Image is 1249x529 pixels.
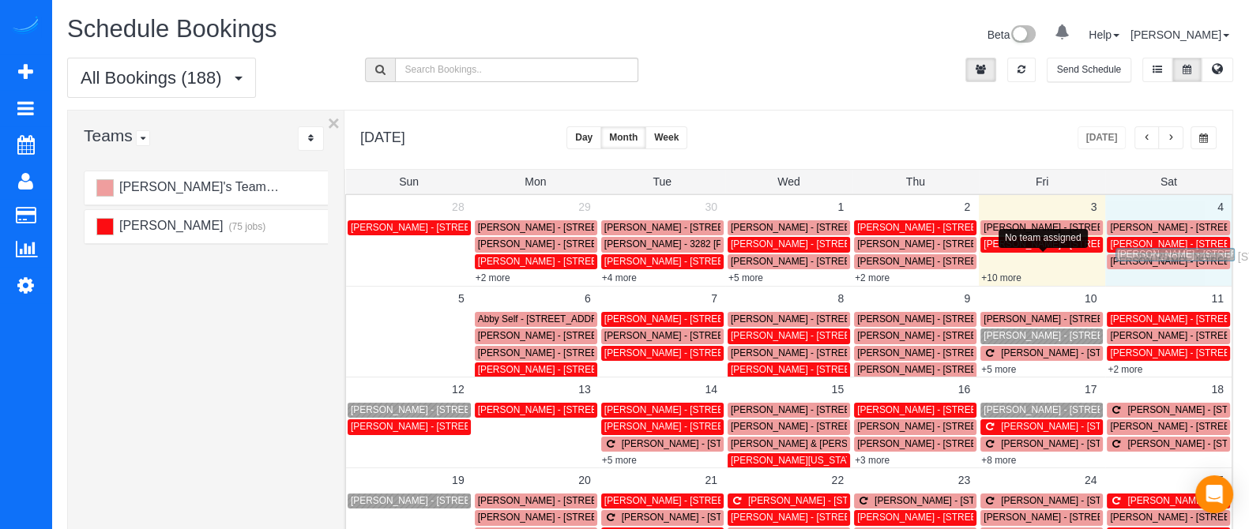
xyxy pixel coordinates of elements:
[1078,126,1127,149] button: [DATE]
[298,126,324,151] div: ...
[857,313,1036,325] span: [PERSON_NAME] - [STREET_ADDRESS]
[525,175,546,188] span: Mon
[823,468,852,492] a: 22
[227,221,265,232] small: (75 jobs)
[1047,58,1131,82] button: Send Schedule
[1083,195,1105,219] a: 3
[731,364,909,375] span: [PERSON_NAME] - [STREET_ADDRESS]
[570,377,599,401] a: 13
[1001,495,1179,506] span: [PERSON_NAME] - [STREET_ADDRESS]
[703,287,725,310] a: 7
[731,438,998,449] span: [PERSON_NAME] & [PERSON_NAME] - [STREET_ADDRESS]
[984,330,1162,341] span: [PERSON_NAME] - [STREET_ADDRESS]
[1203,287,1232,310] a: 11
[1010,25,1036,46] img: New interface
[731,313,1010,325] span: [PERSON_NAME] - [STREET_ADDRESS] Se, Marietta, GA 30067
[857,364,1036,375] span: [PERSON_NAME] - [STREET_ADDRESS]
[697,468,725,492] a: 21
[444,468,472,492] a: 19
[604,404,783,415] span: [PERSON_NAME] - [STREET_ADDRESS]
[1161,175,1177,188] span: Sat
[67,15,277,43] span: Schedule Bookings
[984,313,1162,325] span: [PERSON_NAME] - [STREET_ADDRESS]
[1001,347,1179,358] span: [PERSON_NAME] - [STREET_ADDRESS]
[984,404,1162,415] span: [PERSON_NAME] - [STREET_ADDRESS]
[984,512,1162,523] span: [PERSON_NAME] - [STREET_ADDRESS]
[395,58,639,82] input: Search Bookings..
[269,182,314,193] small: (104 jobs)
[577,287,599,310] a: 6
[857,238,1036,249] span: [PERSON_NAME] - [STREET_ADDRESS]
[823,377,852,401] a: 15
[950,377,979,401] a: 16
[731,404,909,415] span: [PERSON_NAME] - [STREET_ADDRESS]
[731,421,987,432] span: [PERSON_NAME] - [STREET_ADDRESS][PERSON_NAME]
[1089,28,1119,41] a: Help
[351,404,607,415] span: [PERSON_NAME] - [STREET_ADDRESS][PERSON_NAME]
[875,495,1053,506] span: [PERSON_NAME] - [STREET_ADDRESS]
[857,421,1036,432] span: [PERSON_NAME] - [STREET_ADDRESS]
[981,272,1021,283] a: +10 more
[697,195,725,219] a: 30
[117,180,265,193] span: [PERSON_NAME]'s Team
[855,455,890,466] a: +3 more
[857,438,1113,449] span: [PERSON_NAME] - [STREET_ADDRESS][PERSON_NAME]
[728,272,763,283] a: +5 more
[444,377,472,401] a: 12
[777,175,800,188] span: Wed
[604,222,783,233] span: [PERSON_NAME] - [STREET_ADDRESS]
[857,256,1036,267] span: [PERSON_NAME] - [STREET_ADDRESS]
[478,238,656,249] span: [PERSON_NAME] - [STREET_ADDRESS]
[566,126,601,149] button: Day
[570,468,599,492] a: 20
[478,404,734,415] span: [PERSON_NAME] - [STREET_ADDRESS][PERSON_NAME]
[1077,287,1105,310] a: 10
[857,404,1036,415] span: [PERSON_NAME] - [STREET_ADDRESS]
[731,347,987,358] span: [PERSON_NAME] - [STREET_ADDRESS][PERSON_NAME]
[1203,377,1232,401] a: 18
[351,421,529,432] span: [PERSON_NAME] - [STREET_ADDRESS]
[604,421,783,432] span: [PERSON_NAME] - [STREET_ADDRESS]
[981,364,1016,375] a: +5 more
[981,455,1016,466] a: +8 more
[478,495,734,506] span: [PERSON_NAME] - [STREET_ADDRESS][PERSON_NAME]
[731,512,909,523] span: [PERSON_NAME] - [STREET_ADDRESS]
[1209,195,1232,219] a: 4
[956,287,978,310] a: 9
[697,377,725,401] a: 14
[328,113,340,133] button: ×
[399,175,419,188] span: Sun
[84,126,133,144] span: Teams
[117,219,223,232] span: [PERSON_NAME]
[731,455,961,466] span: [PERSON_NAME][US_STATE] - [STREET_ADDRESS]
[9,16,41,38] img: Automaid Logo
[81,68,230,88] span: All Bookings (188)
[450,287,472,310] a: 5
[857,512,1113,523] span: [PERSON_NAME] - [STREET_ADDRESS][PERSON_NAME]
[308,133,314,143] i: Sort Teams
[857,330,1113,341] span: [PERSON_NAME] - [STREET_ADDRESS][PERSON_NAME]
[478,330,656,341] span: [PERSON_NAME] - [STREET_ADDRESS]
[855,272,890,283] a: +2 more
[1130,28,1229,41] a: [PERSON_NAME]
[653,175,672,188] span: Tue
[67,58,256,98] button: All Bookings (188)
[476,272,510,283] a: +2 more
[1077,377,1105,401] a: 17
[622,512,878,523] span: [PERSON_NAME] - [STREET_ADDRESS][PERSON_NAME]
[600,126,646,149] button: Month
[604,238,975,249] span: [PERSON_NAME] - 3282 [PERSON_NAME] Dr, Marietta, Ga 30066, Marietta, GA 30066
[570,195,599,219] a: 29
[748,495,927,506] span: [PERSON_NAME] - [STREET_ADDRESS]
[1077,468,1105,492] a: 24
[956,195,978,219] a: 2
[478,364,734,375] span: [PERSON_NAME] - [STREET_ADDRESS][PERSON_NAME]
[478,512,734,523] span: [PERSON_NAME] - [STREET_ADDRESS][PERSON_NAME]
[351,222,529,233] span: [PERSON_NAME] - [STREET_ADDRESS]
[604,313,783,325] span: [PERSON_NAME] - [STREET_ADDRESS]
[602,272,637,283] a: +4 more
[1108,364,1142,375] a: +2 more
[830,195,852,219] a: 1
[478,347,656,358] span: [PERSON_NAME] - [STREET_ADDRESS]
